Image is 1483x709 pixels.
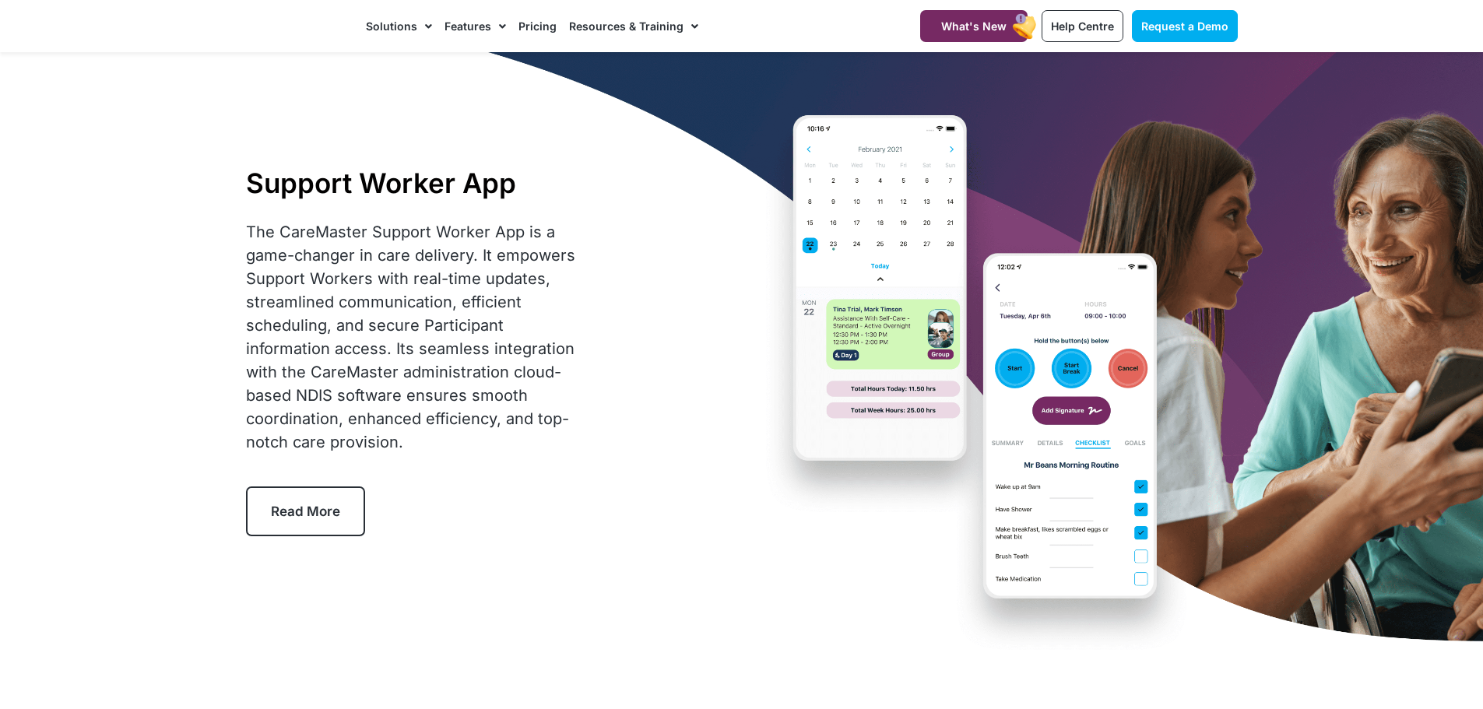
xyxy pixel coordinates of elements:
[920,10,1028,42] a: What's New
[1132,10,1238,42] a: Request a Demo
[246,220,583,454] div: The CareMaster Support Worker App is a game-changer in care delivery. It empowers Support Workers...
[246,486,365,536] a: Read More
[1042,10,1123,42] a: Help Centre
[246,15,351,38] img: CareMaster Logo
[1051,19,1114,33] span: Help Centre
[271,504,340,519] span: Read More
[1141,19,1228,33] span: Request a Demo
[941,19,1007,33] span: What's New
[246,167,583,199] h1: Support Worker App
